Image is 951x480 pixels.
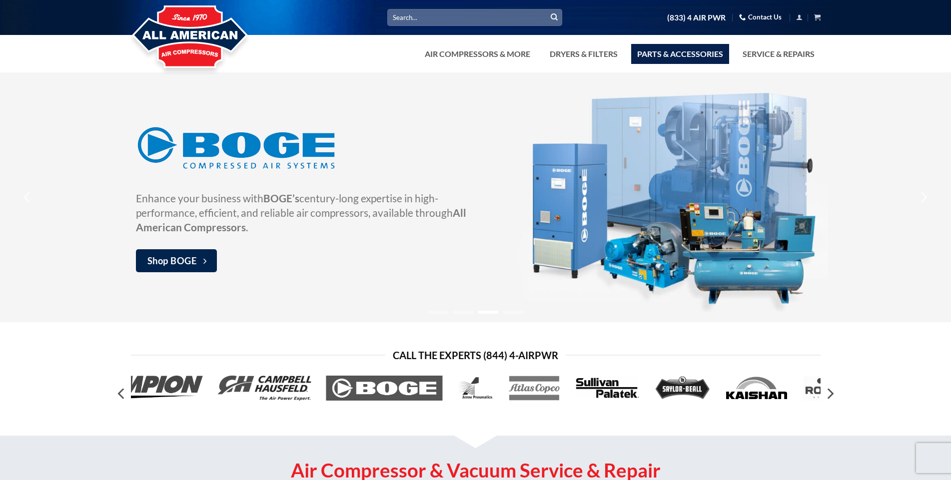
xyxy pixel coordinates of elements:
span: Call the Experts (844) 4-AirPwr [393,347,558,363]
button: Previous [113,384,131,404]
button: Submit [547,10,562,25]
a: Parts & Accessories [631,44,729,64]
li: Page dot 1 [428,311,448,314]
a: Service & Repairs [737,44,821,64]
input: Search… [387,9,562,25]
p: Enhance your business with century-long expertise in high-performance, efficient, and reliable ai... [136,191,476,234]
img: BOGE Air Compressors [136,124,336,173]
strong: All American Compressors [136,206,466,233]
a: Shop BOGE [136,249,217,272]
a: Contact Us [739,9,782,25]
button: Previous [19,172,37,222]
a: Air Compressors & More [419,44,536,64]
a: (833) 4 AIR PWR [667,9,726,26]
button: Next [821,384,839,404]
li: Page dot 4 [503,311,523,314]
li: Page dot 2 [453,311,473,314]
a: Login [796,11,803,23]
a: Dryers & Filters [544,44,624,64]
button: Next [914,172,932,222]
span: Shop BOGE [147,254,197,268]
img: BOGE Air Compressors [518,76,828,318]
li: Page dot 3 [478,311,498,314]
strong: BOGE’s [263,192,299,204]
